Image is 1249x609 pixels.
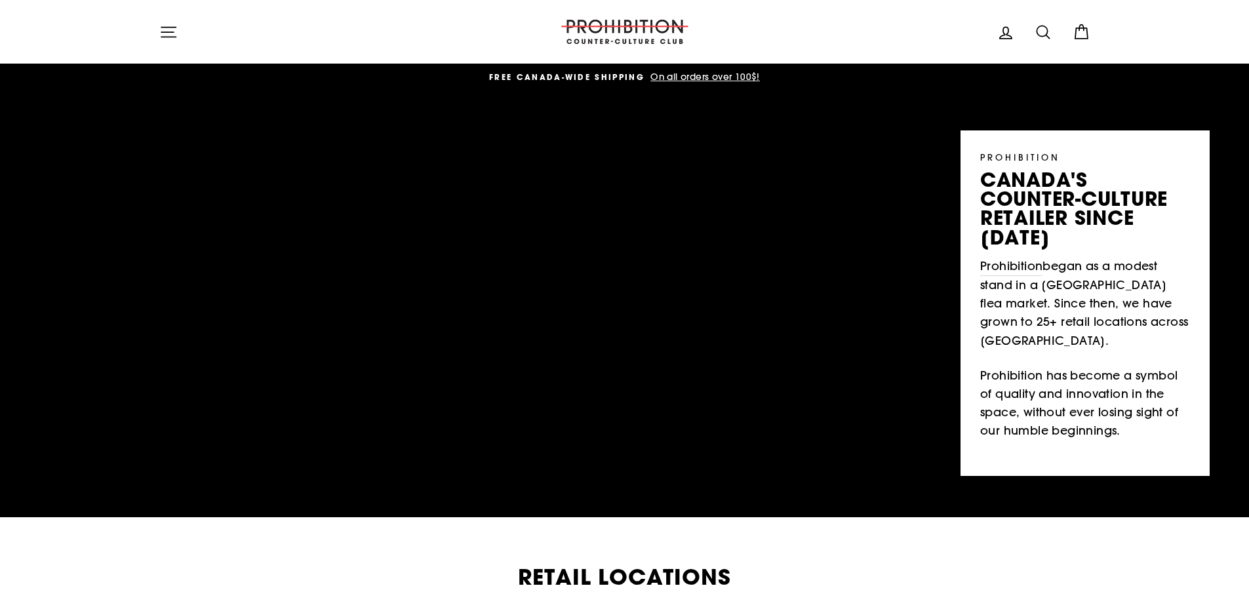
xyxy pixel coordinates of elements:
[159,566,1090,588] h2: Retail Locations
[163,70,1087,85] a: FREE CANADA-WIDE SHIPPING On all orders over 100$!
[980,257,1190,350] p: began as a modest stand in a [GEOGRAPHIC_DATA] flea market. Since then, we have grown to 25+ reta...
[559,20,690,44] img: PROHIBITION COUNTER-CULTURE CLUB
[980,150,1190,164] p: PROHIBITION
[980,257,1042,276] a: Prohibition
[489,71,644,83] span: FREE CANADA-WIDE SHIPPING
[980,366,1190,441] p: Prohibition has become a symbol of quality and innovation in the space, without ever losing sight...
[647,71,760,83] span: On all orders over 100$!
[980,170,1190,247] p: canada's counter-culture retailer since [DATE]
